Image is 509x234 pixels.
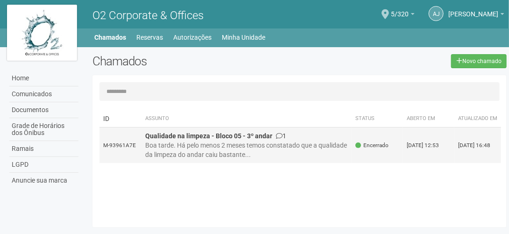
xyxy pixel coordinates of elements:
span: 5/320 [391,1,409,18]
a: Ramais [9,141,78,157]
span: O2 Corporate & Offices [92,9,204,22]
a: Anuncie sua marca [9,173,78,188]
a: Reservas [136,31,163,44]
a: Novo chamado [451,54,507,68]
th: Atualizado em [454,110,501,128]
td: M-93961A7E [99,128,141,163]
a: Comunicados [9,86,78,102]
a: LGPD [9,157,78,173]
span: 1 [276,132,286,140]
th: Assunto [141,110,352,128]
a: [PERSON_NAME] [448,12,504,19]
div: Boa tarde. Há pelo menos 2 meses temos constatado que a qualidade da limpeza do andar caiu bastan... [145,141,348,159]
th: Aberto em [403,110,454,128]
a: 5/320 [391,12,415,19]
a: Minha Unidade [222,31,265,44]
td: [DATE] 12:53 [403,128,454,163]
th: Status [352,110,403,128]
a: AJ [429,6,444,21]
span: ARTUR JOSÉ VIEIRA DE SOUSA [448,1,498,18]
td: [DATE] 16:48 [454,128,501,163]
span: Encerrado [355,142,389,149]
a: Grade de Horários dos Ônibus [9,118,78,141]
a: Autorizações [173,31,212,44]
strong: Qualidade na limpeza - Bloco 05 - 3º andar [145,132,272,140]
img: logo.jpg [7,5,77,61]
h2: Chamados [92,54,257,68]
a: Chamados [94,31,126,44]
td: ID [99,110,141,128]
a: Home [9,71,78,86]
a: Documentos [9,102,78,118]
